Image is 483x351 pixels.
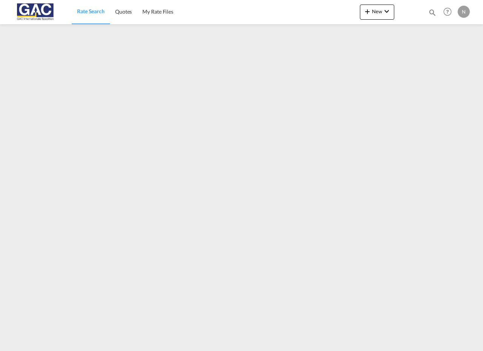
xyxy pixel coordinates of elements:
md-icon: icon-magnify [428,8,437,17]
div: N [458,6,470,18]
img: 9f305d00dc7b11eeb4548362177db9c3.png [11,3,62,20]
span: My Rate Files [142,8,173,15]
div: Help [441,5,458,19]
span: Rate Search [77,8,105,14]
md-icon: icon-plus 400-fg [363,7,372,16]
div: icon-magnify [428,8,437,20]
md-icon: icon-chevron-down [382,7,391,16]
span: Quotes [115,8,132,15]
span: Help [441,5,454,18]
span: New [363,8,391,14]
button: icon-plus 400-fgNewicon-chevron-down [360,5,394,20]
